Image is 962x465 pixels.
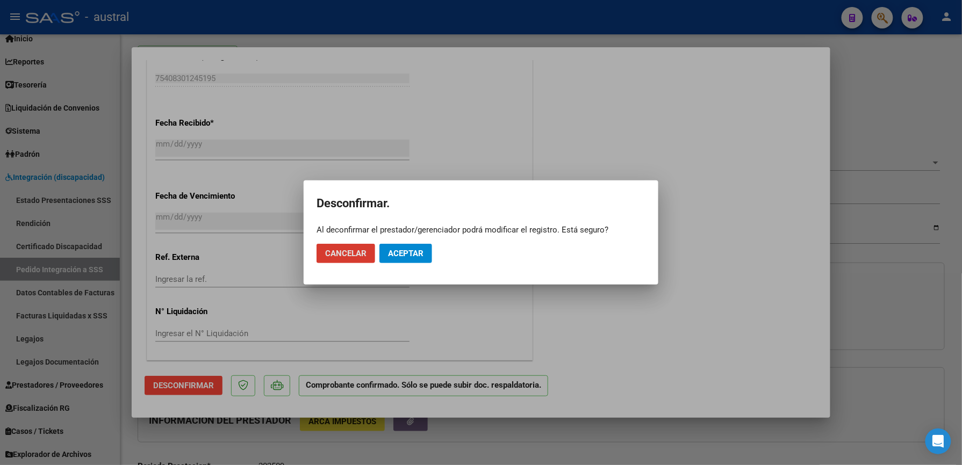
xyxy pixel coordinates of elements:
[925,428,951,454] div: Open Intercom Messenger
[379,244,432,263] button: Aceptar
[388,249,423,258] span: Aceptar
[325,249,367,258] span: Cancelar
[317,224,645,235] div: Al deconfirmar el prestador/gerenciador podrá modificar el registro. Está seguro?
[317,244,375,263] button: Cancelar
[317,193,645,214] h2: Desconfirmar.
